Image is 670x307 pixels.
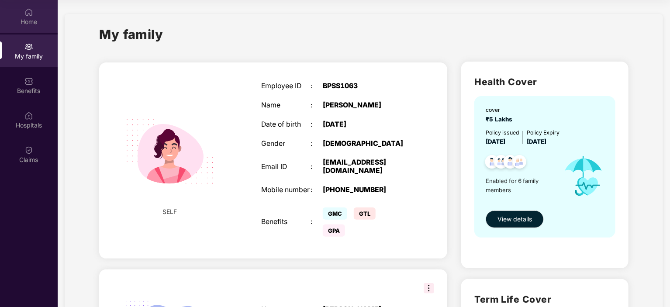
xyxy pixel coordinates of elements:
div: Employee ID [261,82,311,90]
span: [DATE] [527,138,546,145]
img: svg+xml;base64,PHN2ZyB4bWxucz0iaHR0cDovL3d3dy53My5vcmcvMjAwMC9zdmciIHdpZHRoPSI0OC45MTUiIGhlaWdodD... [490,152,512,174]
div: : [311,140,323,148]
div: [DATE] [323,121,409,129]
span: ₹5 Lakhs [486,116,516,123]
div: : [311,82,323,90]
img: svg+xml;base64,PHN2ZyB4bWxucz0iaHR0cDovL3d3dy53My5vcmcvMjAwMC9zdmciIHdpZHRoPSI0OC45NDMiIGhlaWdodD... [500,152,521,174]
div: [PHONE_NUMBER] [323,186,409,194]
span: SELF [163,207,177,217]
img: svg+xml;base64,PHN2ZyB4bWxucz0iaHR0cDovL3d3dy53My5vcmcvMjAwMC9zdmciIHdpZHRoPSIyMjQiIGhlaWdodD0iMT... [114,96,225,207]
h1: My family [99,24,163,44]
img: svg+xml;base64,PHN2ZyBpZD0iQmVuZWZpdHMiIHhtbG5zPSJodHRwOi8vd3d3LnczLm9yZy8yMDAwL3N2ZyIgd2lkdGg9Ij... [24,77,33,86]
div: : [311,186,323,194]
div: [PERSON_NAME] [323,101,409,110]
div: : [311,121,323,129]
span: [DATE] [486,138,505,145]
div: : [311,163,323,171]
span: GPA [323,224,345,237]
img: svg+xml;base64,PHN2ZyB4bWxucz0iaHR0cDovL3d3dy53My5vcmcvMjAwMC9zdmciIHdpZHRoPSI0OC45NDMiIGhlaWdodD... [481,152,503,174]
div: : [311,101,323,110]
div: Benefits [261,218,311,226]
h2: Health Cover [474,75,615,89]
div: Policy issued [486,128,519,137]
img: svg+xml;base64,PHN2ZyB3aWR0aD0iMjAiIGhlaWdodD0iMjAiIHZpZXdCb3g9IjAgMCAyMCAyMCIgZmlsbD0ibm9uZSIgeG... [24,42,33,51]
div: Policy Expiry [527,128,559,137]
img: svg+xml;base64,PHN2ZyBpZD0iQ2xhaW0iIHhtbG5zPSJodHRwOi8vd3d3LnczLm9yZy8yMDAwL3N2ZyIgd2lkdGg9IjIwIi... [24,146,33,155]
div: : [311,218,323,226]
div: Date of birth [261,121,311,129]
img: svg+xml;base64,PHN2ZyB4bWxucz0iaHR0cDovL3d3dy53My5vcmcvMjAwMC9zdmciIHdpZHRoPSI0OC45NDMiIGhlaWdodD... [509,152,530,174]
div: Gender [261,140,311,148]
button: View details [486,210,544,228]
h2: Term Life Cover [474,292,615,307]
span: Enabled for 6 family members [486,176,556,194]
div: Name [261,101,311,110]
img: svg+xml;base64,PHN2ZyBpZD0iSG9tZSIgeG1sbnM9Imh0dHA6Ly93d3cudzMub3JnLzIwMDAvc3ZnIiB3aWR0aD0iMjAiIG... [24,8,33,17]
div: Mobile number [261,186,311,194]
div: cover [486,106,516,114]
span: GMC [323,207,347,220]
span: View details [497,214,532,224]
div: BPSS1063 [323,82,409,90]
span: GTL [354,207,376,220]
div: [DEMOGRAPHIC_DATA] [323,140,409,148]
div: Email ID [261,163,311,171]
img: svg+xml;base64,PHN2ZyBpZD0iSG9zcGl0YWxzIiB4bWxucz0iaHR0cDovL3d3dy53My5vcmcvMjAwMC9zdmciIHdpZHRoPS... [24,111,33,120]
img: icon [556,146,611,206]
div: [EMAIL_ADDRESS][DOMAIN_NAME] [323,159,409,175]
img: svg+xml;base64,PHN2ZyB3aWR0aD0iMzIiIGhlaWdodD0iMzIiIHZpZXdCb3g9IjAgMCAzMiAzMiIgZmlsbD0ibm9uZSIgeG... [424,283,434,293]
